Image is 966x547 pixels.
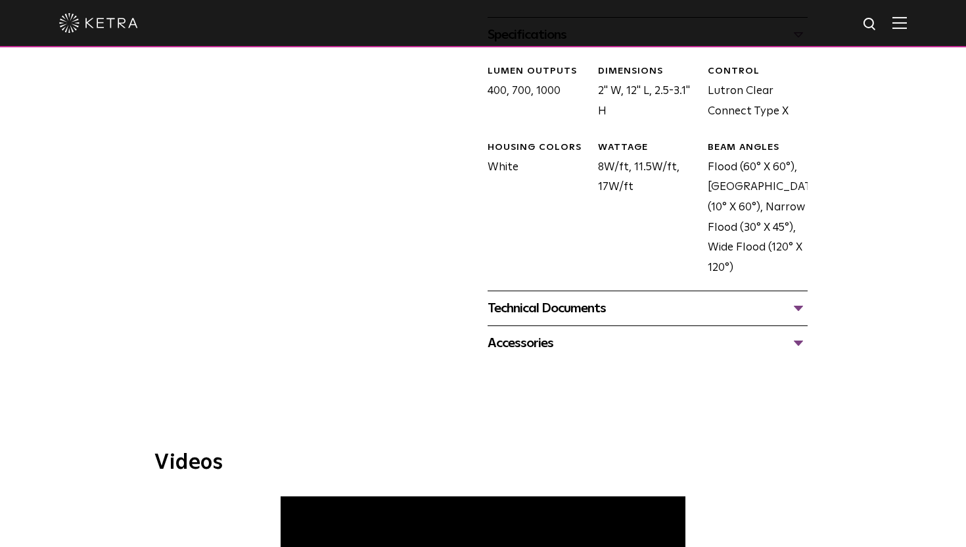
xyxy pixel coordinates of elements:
[59,13,138,33] img: ketra-logo-2019-white
[588,65,698,122] div: 2" W, 12" L, 2.5-3.1" H
[698,65,808,122] div: Lutron Clear Connect Type X
[488,298,808,319] div: Technical Documents
[598,65,698,78] div: DIMENSIONS
[478,65,587,122] div: 400, 700, 1000
[862,16,879,33] img: search icon
[598,141,698,155] div: WATTAGE
[892,16,907,29] img: Hamburger%20Nav.svg
[478,141,587,278] div: White
[698,141,808,278] div: Flood (60° X 60°), [GEOGRAPHIC_DATA] (10° X 60°), Narrow Flood (30° X 45°), Wide Flood (120° X 120°)
[488,333,808,354] div: Accessories
[708,65,808,78] div: CONTROL
[588,141,698,278] div: 8W/ft, 11.5W/ft, 17W/ft
[488,65,587,78] div: LUMEN OUTPUTS
[488,141,587,155] div: HOUSING COLORS
[154,452,812,473] h3: Videos
[708,141,808,155] div: BEAM ANGLES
